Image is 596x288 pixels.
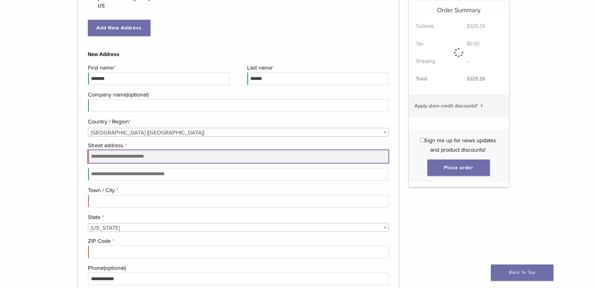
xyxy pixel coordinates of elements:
label: ZIP Code [88,236,387,246]
input: Sign me up for news updates and product discounts! [420,138,424,142]
a: Back To Top [491,264,553,281]
span: United States (US) [88,128,389,137]
button: Place order [427,160,490,176]
img: caret.svg [481,104,483,107]
label: First name [88,63,228,72]
label: Company name [88,90,387,99]
label: Country / Region [88,117,387,126]
span: Sign me up for news updates and product discounts! [424,137,496,153]
h5: Order Summary [409,0,509,14]
label: Phone [88,263,387,273]
span: Country / Region [88,128,389,137]
a: Add New Address [88,20,150,36]
span: (optional) [104,264,126,271]
b: New Address [88,51,389,58]
label: Town / City [88,186,387,195]
label: Last name [247,63,387,72]
span: (optional) [127,91,149,98]
span: Wisconsin [88,223,389,232]
label: Street address [88,141,387,150]
span: Apply store credit discounts? [415,103,477,109]
label: State [88,212,387,222]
